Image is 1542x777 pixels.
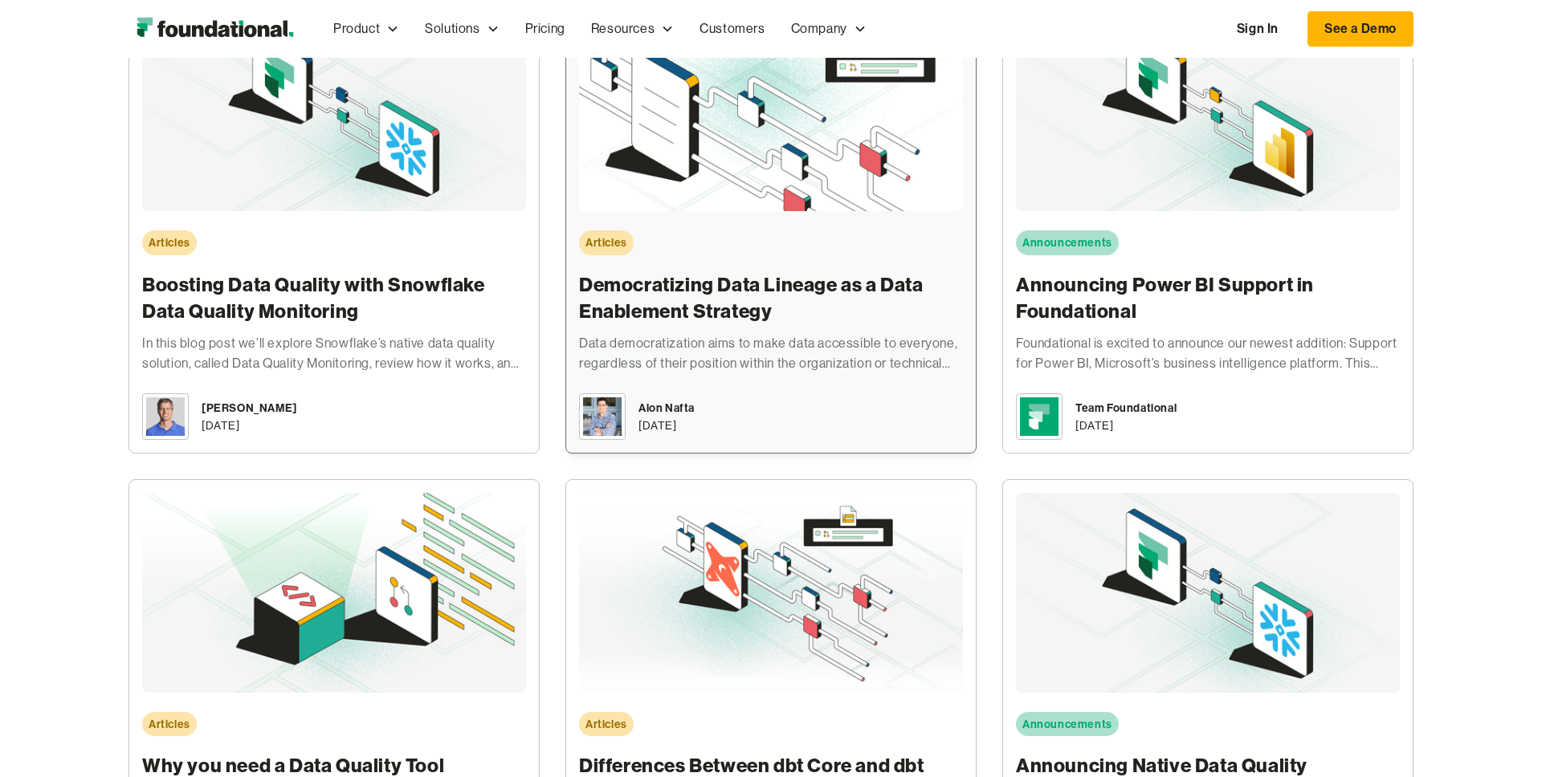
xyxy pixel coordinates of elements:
[638,417,677,434] div: [DATE]
[579,333,963,374] div: Data democratization aims to make data accessible to everyone, regardless of their position withi...
[1253,591,1542,777] iframe: Chat Widget
[1022,715,1112,733] div: Announcements
[687,2,777,55] a: Customers
[1016,333,1400,374] div: Foundational is excited to announce our newest addition: Support for Power BI, Microsoft’s busine...
[333,18,380,39] div: Product
[578,2,687,55] div: Resources
[320,2,412,55] div: Product
[202,417,240,434] div: [DATE]
[149,715,190,733] div: Articles
[585,234,627,251] div: Articles
[425,18,479,39] div: Solutions
[1221,12,1295,46] a: Sign In
[142,333,526,374] div: In this blog post we’ll explore Snowflake’s native data quality solution, called Data Quality Mon...
[1307,11,1413,47] a: See a Demo
[791,18,847,39] div: Company
[585,715,627,733] div: Articles
[579,271,963,325] h3: Democratizing Data Lineage as a Data Enablement Strategy
[512,2,578,55] a: Pricing
[412,2,512,55] div: Solutions
[1075,399,1177,417] div: Team Foundational
[1075,417,1114,434] div: [DATE]
[202,399,297,417] div: [PERSON_NAME]
[591,18,655,39] div: Resources
[142,271,526,325] h3: Boosting Data Quality with Snowflake Data Quality Monitoring
[149,234,190,251] div: Articles
[1022,234,1112,251] div: Announcements
[778,2,879,55] div: Company
[638,399,695,417] div: Alon Nafta
[128,13,301,45] img: Foundational Logo
[128,13,301,45] a: home
[1016,271,1400,325] h3: Announcing Power BI Support in Foundational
